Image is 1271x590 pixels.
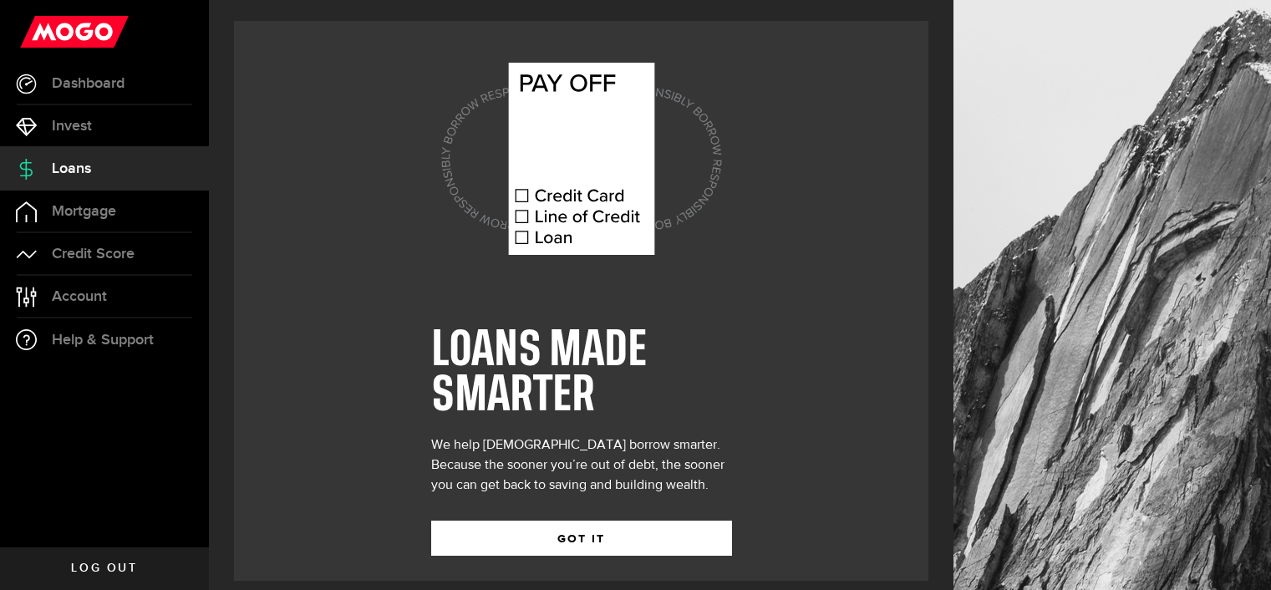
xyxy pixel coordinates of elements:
[52,289,107,304] span: Account
[71,562,137,574] span: Log out
[52,247,135,262] span: Credit Score
[431,435,732,496] div: We help [DEMOGRAPHIC_DATA] borrow smarter. Because the sooner you’re out of debt, the sooner you ...
[52,76,125,91] span: Dashboard
[52,161,91,176] span: Loans
[52,119,92,134] span: Invest
[431,328,732,419] h1: LOANS MADE SMARTER
[431,521,732,556] button: GOT IT
[52,333,154,348] span: Help & Support
[52,204,116,219] span: Mortgage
